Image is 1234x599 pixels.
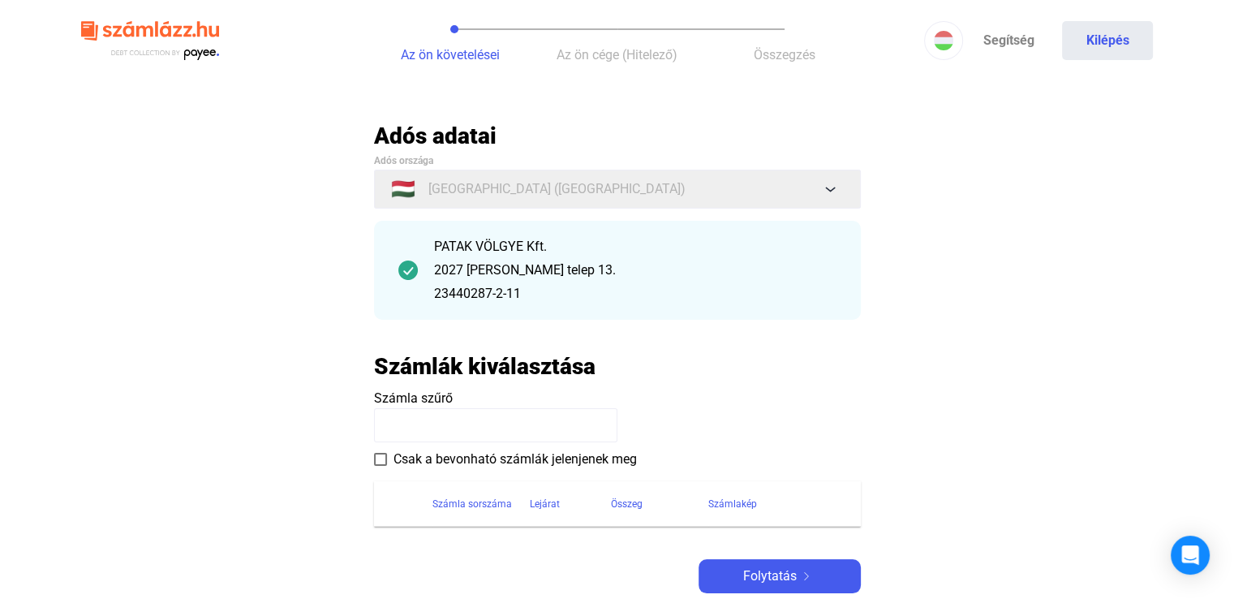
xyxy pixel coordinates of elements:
[1171,536,1210,575] div: Open Intercom Messenger
[924,21,963,60] button: HU
[934,31,953,50] img: HU
[530,494,611,514] div: Lejárat
[754,47,815,62] span: Összegzés
[432,494,512,514] div: Számla sorszáma
[708,494,841,514] div: Számlakép
[611,494,643,514] div: Összeg
[393,450,637,469] span: Csak a bevonható számlák jelenjenek meg
[557,47,677,62] span: Az ön cége (Hitelező)
[398,261,418,280] img: checkmark-darker-green-circle
[797,572,816,580] img: arrow-right-white
[963,21,1054,60] a: Segítség
[699,559,861,593] button: Folytatásarrow-right-white
[374,122,861,150] h2: Adós adatai
[432,494,530,514] div: Számla sorszáma
[530,494,560,514] div: Lejárat
[428,179,686,199] span: [GEOGRAPHIC_DATA] ([GEOGRAPHIC_DATA])
[374,170,861,209] button: 🇭🇺[GEOGRAPHIC_DATA] ([GEOGRAPHIC_DATA])
[81,15,219,67] img: szamlazzhu-logo
[374,352,596,381] h2: Számlák kiválasztása
[374,155,433,166] span: Adós országa
[401,47,500,62] span: Az ön követelései
[743,567,797,586] span: Folytatás
[1062,21,1153,60] button: Kilépés
[434,284,836,304] div: 23440287-2-11
[374,390,453,406] span: Számla szűrő
[434,237,836,256] div: PATAK VÖLGYE Kft.
[434,261,836,280] div: 2027 [PERSON_NAME] telep 13.
[611,494,708,514] div: Összeg
[708,494,757,514] div: Számlakép
[391,179,415,199] span: 🇭🇺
